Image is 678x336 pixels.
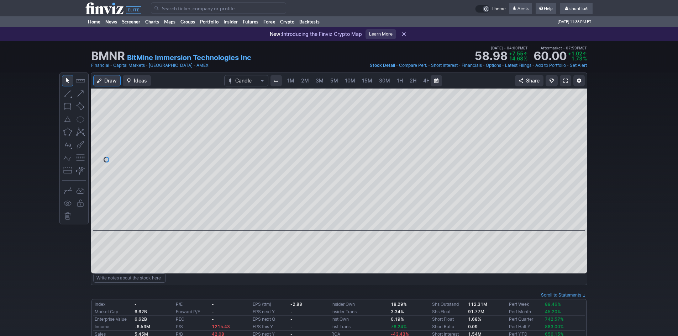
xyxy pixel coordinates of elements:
span: Ideas [134,77,147,84]
span: • [193,62,196,69]
b: 3.34% [391,309,404,314]
span: 4H [423,78,430,84]
a: Charts [143,16,162,27]
button: Chart Settings [573,75,585,86]
a: Crypto [278,16,297,27]
a: Short Ratio [432,324,454,329]
a: Help [536,3,556,14]
button: XABCD [75,126,86,138]
button: Rotated rectangle [75,101,86,112]
button: Drawing mode: Single [62,185,73,196]
button: Polygon [62,126,73,138]
span: 10M [345,78,355,84]
a: Financial [91,62,109,69]
td: Shs Float [431,308,467,316]
a: 10M [342,75,358,86]
td: Perf Week [508,301,543,308]
span: 78.24% [391,324,407,329]
a: Stock Detail [370,62,395,69]
td: Perf Half Y [508,323,543,331]
button: Ellipse [75,113,86,125]
b: 6.62B [135,309,147,314]
a: Portfolio [198,16,221,27]
a: Theme [475,5,506,13]
span: 742.57% [545,316,564,322]
td: Index [93,301,133,308]
a: 3M [312,75,327,86]
a: Add to Portfolio [535,62,566,69]
span: +1.02 [568,50,582,57]
span: Compare Perf. [399,63,427,68]
strong: 58.98 [474,50,508,62]
button: Lock drawings [75,198,86,209]
td: P/S [174,323,210,331]
a: 2H [406,75,420,86]
b: 6.62B [135,316,147,322]
span: 1H [397,78,403,84]
a: Groups [178,16,198,27]
a: Futures [240,16,261,27]
td: PEG [174,316,210,323]
button: Explore new features [546,75,558,86]
span: % [583,55,587,62]
b: 0.19% [391,316,404,322]
span: Candle [235,77,257,84]
a: chunfliu6 [560,3,593,14]
a: 1.68% [468,316,481,322]
strong: 60.00 [534,50,567,62]
b: - [212,302,214,307]
b: -2.88 [290,302,302,307]
span: 2M [301,78,309,84]
span: Draw [104,77,117,84]
td: Inst Trans [330,323,389,331]
span: 15M [362,78,372,84]
button: Rectangle [62,101,73,112]
td: Enterprise Value [93,316,133,323]
a: Scroll to Statements [541,292,586,298]
span: Latest Filings [505,63,531,68]
button: Brush [75,139,86,150]
b: - [290,309,293,314]
a: AMEX [196,62,209,69]
b: - [135,302,137,307]
span: chunfliu6 [569,6,588,11]
span: [DATE] 04:00PM ET [491,45,528,51]
span: • [532,62,535,69]
span: % [524,55,527,62]
a: News [103,16,120,27]
span: 14.68 [509,55,523,62]
button: Line [62,88,73,99]
span: • [146,62,148,69]
span: Stock Detail [370,63,395,68]
span: 30M [379,78,390,84]
td: EPS (ttm) [251,301,289,308]
a: Backtests [297,16,322,27]
b: - [212,316,214,322]
b: 18.29% [391,302,407,307]
span: 2H [410,78,416,84]
td: EPS this Y [251,323,289,331]
td: Inst Own [330,316,389,323]
td: Perf Month [508,308,543,316]
a: Learn More [366,29,396,39]
td: Forward P/E [174,308,210,316]
a: Capital Markets [113,62,145,69]
a: 30M [376,75,393,86]
span: Share [526,77,540,84]
h1: BMNR [91,50,125,62]
p: Introducing the Finviz Crypto Map [270,31,362,38]
button: Ideas [123,75,151,86]
a: Maps [162,16,178,27]
a: BitMine Immersion Technologies Inc [127,53,251,63]
td: EPS next Y [251,308,289,316]
button: Fibonacci retracements [75,152,86,163]
a: Financials [462,62,482,69]
span: • [502,62,504,69]
span: Theme [492,5,506,13]
a: Fullscreen [560,75,571,86]
td: Insider Own [330,301,389,308]
td: Shs Outstand [431,301,467,308]
button: Position [62,165,73,176]
span: • [110,62,112,69]
span: 5M [330,78,338,84]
